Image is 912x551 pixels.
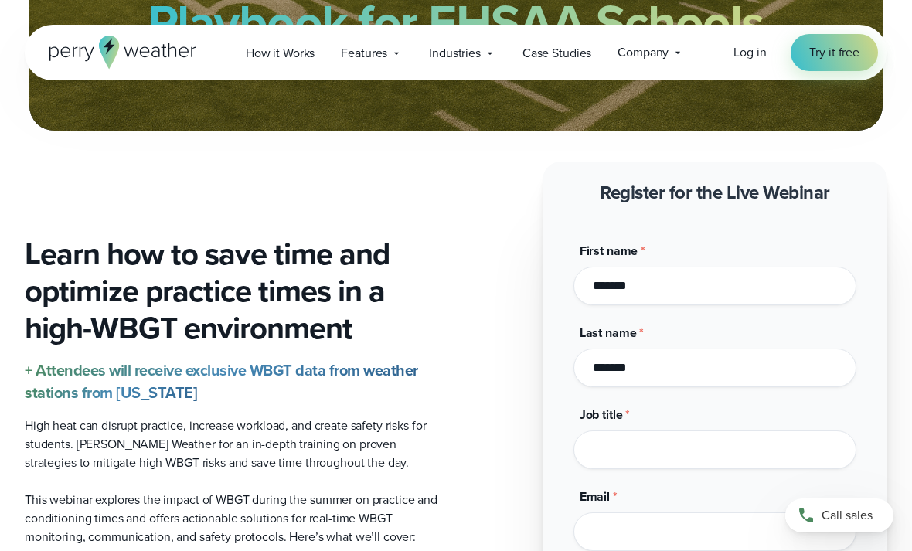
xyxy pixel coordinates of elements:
p: This webinar explores the impact of WBGT during the summer on practice and conditioning times and... [25,491,444,546]
strong: Register for the Live Webinar [600,179,830,206]
a: Case Studies [509,37,604,69]
span: How it Works [246,44,315,63]
span: Last name [580,324,637,342]
h3: Learn how to save time and optimize practice times in a high-WBGT environment [25,236,444,347]
p: High heat can disrupt practice, increase workload, and create safety risks for students. [PERSON_... [25,417,444,472]
a: Try it free [791,34,878,71]
span: Case Studies [522,44,591,63]
a: Call sales [785,498,893,532]
span: Call sales [822,506,873,525]
span: Try it free [809,43,859,62]
span: Features [341,44,387,63]
span: Log in [733,43,766,61]
span: Email [580,488,610,505]
strong: + Attendees will receive exclusive WBGT data from weather stations from [US_STATE] [25,359,418,404]
span: First name [580,242,638,260]
a: Log in [733,43,766,62]
span: Industries [429,44,481,63]
a: How it Works [233,37,328,69]
span: Company [618,43,669,62]
span: Job title [580,406,623,423]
